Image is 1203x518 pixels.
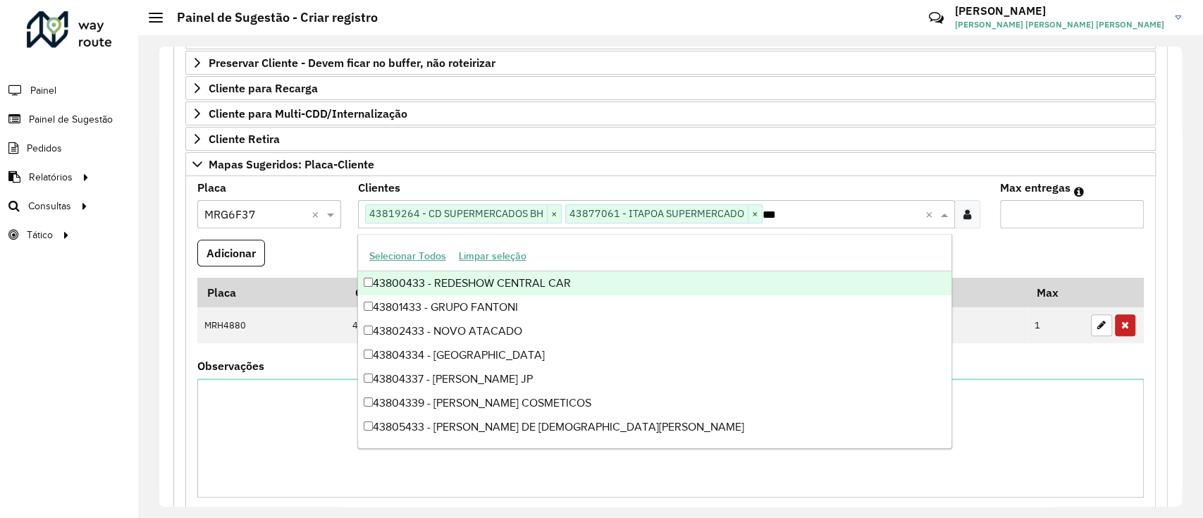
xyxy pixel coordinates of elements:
[209,108,407,119] span: Cliente para Multi-CDD/Internalização
[955,4,1164,18] h3: [PERSON_NAME]
[566,205,748,222] span: 43877061 - ITAPOA SUPERMERCADO
[358,367,951,391] div: 43804337 - [PERSON_NAME] JP
[197,357,264,374] label: Observações
[29,112,113,127] span: Painel de Sugestão
[358,415,951,439] div: 43805433 - [PERSON_NAME] DE [DEMOGRAPHIC_DATA][PERSON_NAME]
[209,82,318,94] span: Cliente para Recarga
[955,18,1164,31] span: [PERSON_NAME] [PERSON_NAME] [PERSON_NAME]
[925,206,937,223] span: Clear all
[185,76,1156,100] a: Cliente para Recarga
[1028,278,1084,307] th: Max
[363,245,452,267] button: Selecionar Todos
[185,101,1156,125] a: Cliente para Multi-CDD/Internalização
[209,57,495,68] span: Preservar Cliente - Devem ficar no buffer, não roteirizar
[311,206,323,223] span: Clear all
[358,271,951,295] div: 43800433 - REDESHOW CENTRAL CAR
[547,206,561,223] span: ×
[1074,186,1084,197] em: Máximo de clientes que serão colocados na mesma rota com os clientes informados
[452,245,533,267] button: Limpar seleção
[366,205,547,222] span: 43819264 - CD SUPERMERCADOS BH
[358,179,400,196] label: Clientes
[185,51,1156,75] a: Preservar Cliente - Devem ficar no buffer, não roteirizar
[197,278,345,307] th: Placa
[358,439,951,463] div: 43806433 - [PERSON_NAME]
[921,3,951,33] a: Contato Rápido
[748,206,762,223] span: ×
[197,179,226,196] label: Placa
[345,278,715,307] th: Código Cliente
[358,391,951,415] div: 43804339 - [PERSON_NAME] COSMETICOS
[1000,179,1071,196] label: Max entregas
[28,199,71,214] span: Consultas
[209,159,374,170] span: Mapas Sugeridos: Placa-Cliente
[345,307,715,344] td: 43818543
[27,228,53,242] span: Tático
[358,343,951,367] div: 43804334 - [GEOGRAPHIC_DATA]
[1028,307,1084,344] td: 1
[185,127,1156,151] a: Cliente Retira
[358,295,951,319] div: 43801433 - GRUPO FANTONI
[197,307,345,344] td: MRH4880
[209,133,280,144] span: Cliente Retira
[358,319,951,343] div: 43802433 - NOVO ATACADO
[29,170,73,185] span: Relatórios
[185,152,1156,176] a: Mapas Sugeridos: Placa-Cliente
[357,234,952,449] ng-dropdown-panel: Options list
[27,141,62,156] span: Pedidos
[30,83,56,98] span: Painel
[185,176,1156,517] div: Mapas Sugeridos: Placa-Cliente
[163,10,378,25] h2: Painel de Sugestão - Criar registro
[197,240,265,266] button: Adicionar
